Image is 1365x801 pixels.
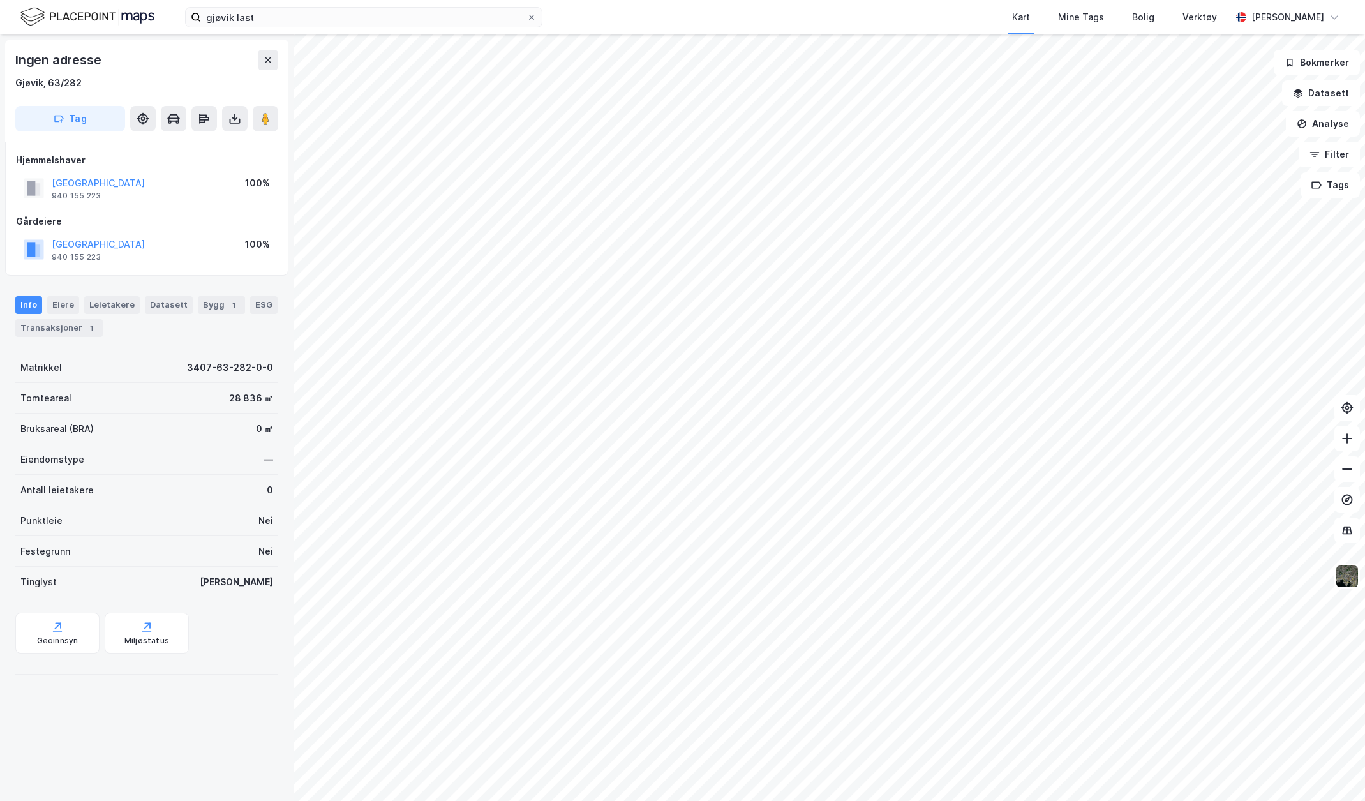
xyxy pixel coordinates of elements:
[258,544,273,559] div: Nei
[20,513,63,528] div: Punktleie
[1182,10,1217,25] div: Verktøy
[37,636,78,646] div: Geoinnsyn
[267,483,273,498] div: 0
[84,296,140,314] div: Leietakere
[20,6,154,28] img: logo.f888ab2527a4732fd821a326f86c7f29.svg
[20,452,84,467] div: Eiendomstype
[201,8,526,27] input: Søk på adresse, matrikkel, gårdeiere, leietakere eller personer
[15,106,125,131] button: Tag
[1301,740,1365,801] div: Kontrollprogram for chat
[229,391,273,406] div: 28 836 ㎡
[1335,564,1359,588] img: 9k=
[1012,10,1030,25] div: Kart
[20,483,94,498] div: Antall leietakere
[250,296,278,314] div: ESG
[187,360,273,375] div: 3407-63-282-0-0
[20,574,57,590] div: Tinglyst
[198,296,245,314] div: Bygg
[20,391,71,406] div: Tomteareal
[1132,10,1154,25] div: Bolig
[145,296,193,314] div: Datasett
[1301,740,1365,801] iframe: Chat Widget
[15,296,42,314] div: Info
[1299,142,1360,167] button: Filter
[1282,80,1360,106] button: Datasett
[20,421,94,437] div: Bruksareal (BRA)
[1286,111,1360,137] button: Analyse
[16,153,278,168] div: Hjemmelshaver
[16,214,278,229] div: Gårdeiere
[256,421,273,437] div: 0 ㎡
[20,544,70,559] div: Festegrunn
[15,75,82,91] div: Gjøvik, 63/282
[1274,50,1360,75] button: Bokmerker
[1251,10,1324,25] div: [PERSON_NAME]
[245,237,270,252] div: 100%
[245,176,270,191] div: 100%
[20,360,62,375] div: Matrikkel
[200,574,273,590] div: [PERSON_NAME]
[47,296,79,314] div: Eiere
[15,319,103,337] div: Transaksjoner
[124,636,169,646] div: Miljøstatus
[258,513,273,528] div: Nei
[52,191,101,201] div: 940 155 223
[1301,172,1360,198] button: Tags
[52,252,101,262] div: 940 155 223
[227,299,240,311] div: 1
[264,452,273,467] div: —
[1058,10,1104,25] div: Mine Tags
[15,50,103,70] div: Ingen adresse
[85,322,98,334] div: 1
